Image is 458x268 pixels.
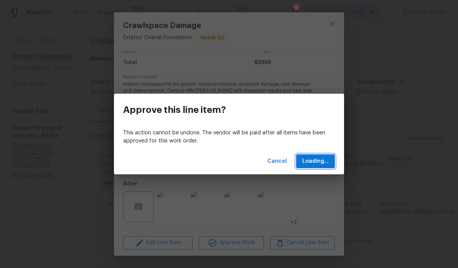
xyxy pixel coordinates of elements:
button: Loading... [296,154,335,169]
h3: Approve this line item? [123,104,226,115]
p: This action cannot be undone. The vendor will be paid after all items have been approved for this... [123,129,335,145]
button: Cancel [264,154,290,169]
span: Loading... [302,157,329,166]
span: Cancel [267,157,287,166]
